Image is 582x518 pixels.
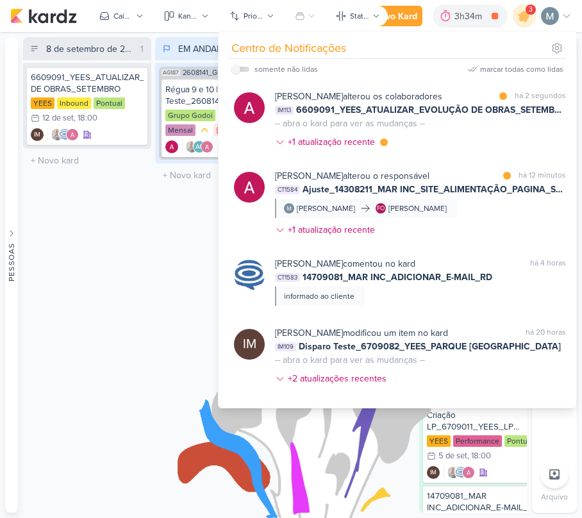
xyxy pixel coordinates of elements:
[275,90,442,103] div: alterou os colaboradores
[303,271,492,284] span: 14709081_MAR INC_ADICIONAR_E-MAIL_RD
[66,128,79,141] img: Alessandra Gomes
[541,491,568,503] p: Arquivo
[31,72,144,95] div: 6609091_YEES_ATUALIZAR_EVOLUÇÃO DE OBRAS_SETEMBRO
[42,114,74,122] div: 12 de set
[6,243,17,281] div: Pessoas
[296,103,566,117] span: 6609091_YEES_ATUALIZAR_EVOLUÇÃO DE OBRAS_SETEMBRO
[275,342,296,351] span: IM109
[234,92,265,123] img: Alessandra Gomes
[427,490,540,514] div: 14709081_MAR INC_ADICIONAR_E-MAIL_RD
[351,6,422,26] button: Novo Kard
[504,435,536,447] div: Pontual
[303,183,566,196] span: Ajuste_14308211_MAR INC_SITE_ALIMENTAÇÃO_PAGINA_SUBLIME_JARDINS
[185,140,198,153] img: Iara Santos
[231,40,346,57] div: Centro de Notificações
[275,326,448,340] div: modificou um item no kard
[467,452,491,460] div: , 18:00
[275,353,425,367] div: -- abra o kard para ver as mudanças --
[427,410,540,433] div: Criação LP_6709011_YEES_LP MEETING_PARQUE BUENA VISTA
[374,10,417,23] div: Novo Kard
[162,69,180,76] span: AG187
[57,97,91,109] div: Inbound
[254,63,318,75] div: somente não lidas
[444,466,475,479] div: Colaboradores: Iara Santos, Caroline Traven De Andrade, Alessandra Gomes
[388,203,447,214] div: [PERSON_NAME]
[299,340,561,353] span: Disparo Teste_6709082_YEES_PARQUE [GEOGRAPHIC_DATA]
[427,466,440,479] div: Criador(a): Isabella Machado Guimarães
[275,258,343,269] b: [PERSON_NAME]
[275,106,294,115] span: IM113
[193,140,206,153] div: Aline Gimenez Graciano
[47,128,79,141] div: Colaboradores: Iara Santos, Caroline Traven De Andrade, Alessandra Gomes
[529,4,533,15] span: 3
[430,470,436,476] p: IM
[243,335,256,353] p: IM
[31,128,44,141] div: Isabella Machado Guimarães
[234,329,265,360] div: Isabella Machado Guimarães
[158,166,281,185] input: + Novo kard
[530,257,566,271] div: há 4 horas
[288,372,389,385] div: +2 atualizações recentes
[284,203,294,213] img: Mariana Amorim
[376,203,386,213] div: Fabio Oliveira
[447,466,460,479] img: Iara Santos
[165,140,178,153] div: Criador(a): Alessandra Gomes
[438,452,467,460] div: 5 de set
[427,435,451,447] div: YEES
[165,140,178,153] img: Alessandra Gomes
[275,117,425,130] div: -- abra o kard para ver as mudanças --
[275,91,343,102] b: [PERSON_NAME]
[31,128,44,141] div: Criador(a): Isabella Machado Guimarães
[284,290,354,302] div: informado ao cliente
[58,128,71,141] img: Caroline Traven De Andrade
[10,8,77,24] img: kardz.app
[165,110,215,121] div: Grupo Godoi
[31,97,54,109] div: YEES
[297,203,355,214] div: [PERSON_NAME]
[234,172,265,203] img: Alessandra Gomes
[454,10,486,23] div: 3h34m
[462,466,475,479] img: Alessandra Gomes
[288,135,378,149] div: +1 atualização recente
[275,328,343,338] b: [PERSON_NAME]
[74,114,97,122] div: , 18:00
[34,132,40,138] p: IM
[198,124,211,137] div: Prioridade Média
[275,185,300,194] span: CT1584
[94,97,125,109] div: Pontual
[234,260,265,290] img: Caroline Traven De Andrade
[526,326,566,340] div: há 20 horas
[201,140,213,153] img: Alessandra Gomes
[182,140,213,153] div: Colaboradores: Iara Santos, Aline Gimenez Graciano, Alessandra Gomes
[5,37,18,513] button: Pessoas
[480,63,563,75] div: marcar todas como lidas
[453,435,502,447] div: Performance
[26,151,149,170] input: + Novo kard
[288,223,378,237] div: +1 atualização recente
[454,466,467,479] img: Caroline Traven De Andrade
[427,466,440,479] div: Isabella Machado Guimarães
[275,169,429,183] div: alterou o responsável
[519,169,566,183] div: há 12 minutos
[165,124,195,136] div: Mensal
[165,84,273,107] div: Régua 9 e 10 | Diparo Teste_2608141_GODOI_EMAIL MARKETING_SETEMBRO
[515,90,566,103] div: há 2 segundos
[377,206,385,212] p: FO
[183,69,277,76] span: 2608141_GODOI_EMAIL MARKETING_SETEMBRO
[135,42,149,56] div: 1
[51,128,63,141] img: Iara Santos
[541,7,559,25] img: Mariana Amorim
[275,273,300,282] span: CT1583
[195,144,204,151] p: AG
[275,257,415,271] div: comentou no kard
[275,171,343,181] b: [PERSON_NAME]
